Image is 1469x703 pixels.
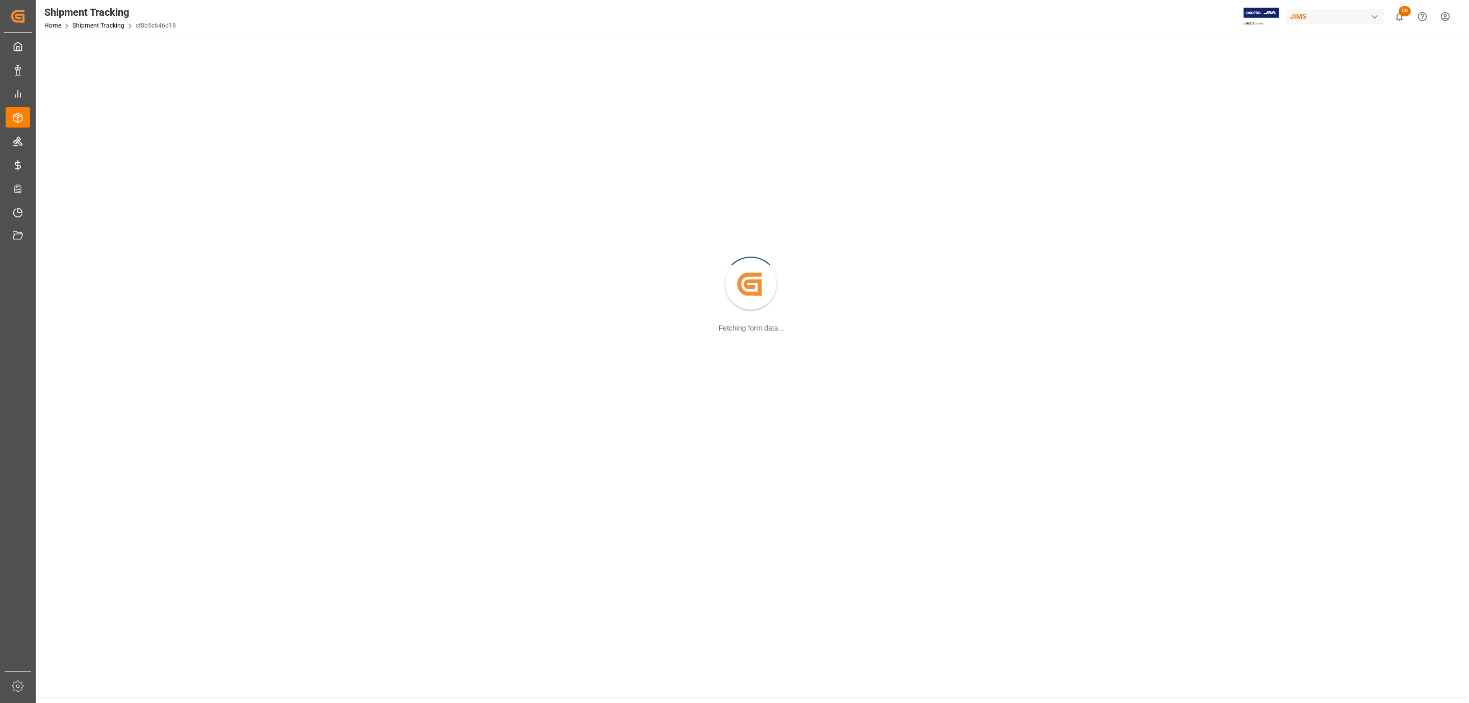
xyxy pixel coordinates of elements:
[72,22,124,29] a: Shipment Tracking
[44,22,61,29] a: Home
[1286,7,1388,26] button: JIMS
[1399,6,1411,16] span: 50
[1388,5,1411,28] button: show 50 new notifications
[44,5,176,20] div: Shipment Tracking
[1286,9,1384,24] div: JIMS
[1411,5,1434,28] button: Help Center
[719,323,784,334] div: Fetching form data...
[1244,8,1279,26] img: Exertis%20JAM%20-%20Email%20Logo.jpg_1722504956.jpg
